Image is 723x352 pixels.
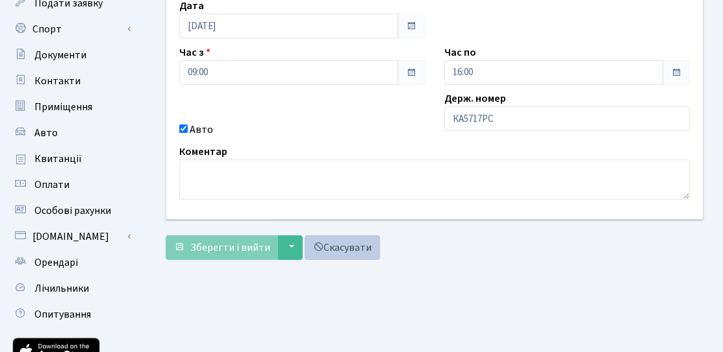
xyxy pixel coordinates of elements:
[6,301,136,327] a: Опитування
[34,281,89,296] span: Лічильники
[34,152,82,166] span: Квитанції
[190,122,213,137] label: Авто
[34,255,78,270] span: Орендарі
[444,106,690,131] input: AA0001AA
[179,45,210,60] label: Час з
[179,144,227,159] label: Коментар
[6,68,136,94] a: Контакти
[6,146,136,172] a: Квитанції
[6,120,136,146] a: Авто
[34,126,58,140] span: Авто
[305,235,380,260] a: Скасувати
[444,45,476,60] label: Час по
[6,94,136,120] a: Приміщення
[6,42,136,68] a: Документи
[6,276,136,301] a: Лічильники
[34,204,111,218] span: Особові рахунки
[34,100,92,114] span: Приміщення
[6,172,136,198] a: Оплати
[34,74,81,88] span: Контакти
[6,198,136,224] a: Особові рахунки
[6,250,136,276] a: Орендарі
[6,16,136,42] a: Спорт
[190,241,270,255] span: Зберегти і вийти
[34,178,70,192] span: Оплати
[34,307,91,322] span: Опитування
[166,235,279,260] button: Зберегти і вийти
[444,91,506,106] label: Держ. номер
[6,224,136,250] a: [DOMAIN_NAME]
[34,48,86,62] span: Документи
